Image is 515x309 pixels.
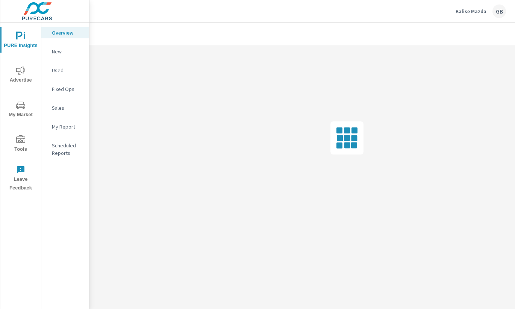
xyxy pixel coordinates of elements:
[3,165,39,192] span: Leave Feedback
[41,83,89,95] div: Fixed Ops
[3,66,39,85] span: Advertise
[456,8,486,15] p: Balise Mazda
[52,85,83,93] p: Fixed Ops
[41,65,89,76] div: Used
[52,67,83,74] p: Used
[52,29,83,36] p: Overview
[41,27,89,38] div: Overview
[41,46,89,57] div: New
[3,135,39,154] span: Tools
[41,140,89,159] div: Scheduled Reports
[52,104,83,112] p: Sales
[492,5,506,18] div: GB
[41,102,89,114] div: Sales
[52,48,83,55] p: New
[41,121,89,132] div: My Report
[3,101,39,119] span: My Market
[0,23,41,195] div: nav menu
[52,142,83,157] p: Scheduled Reports
[52,123,83,130] p: My Report
[3,32,39,50] span: PURE Insights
